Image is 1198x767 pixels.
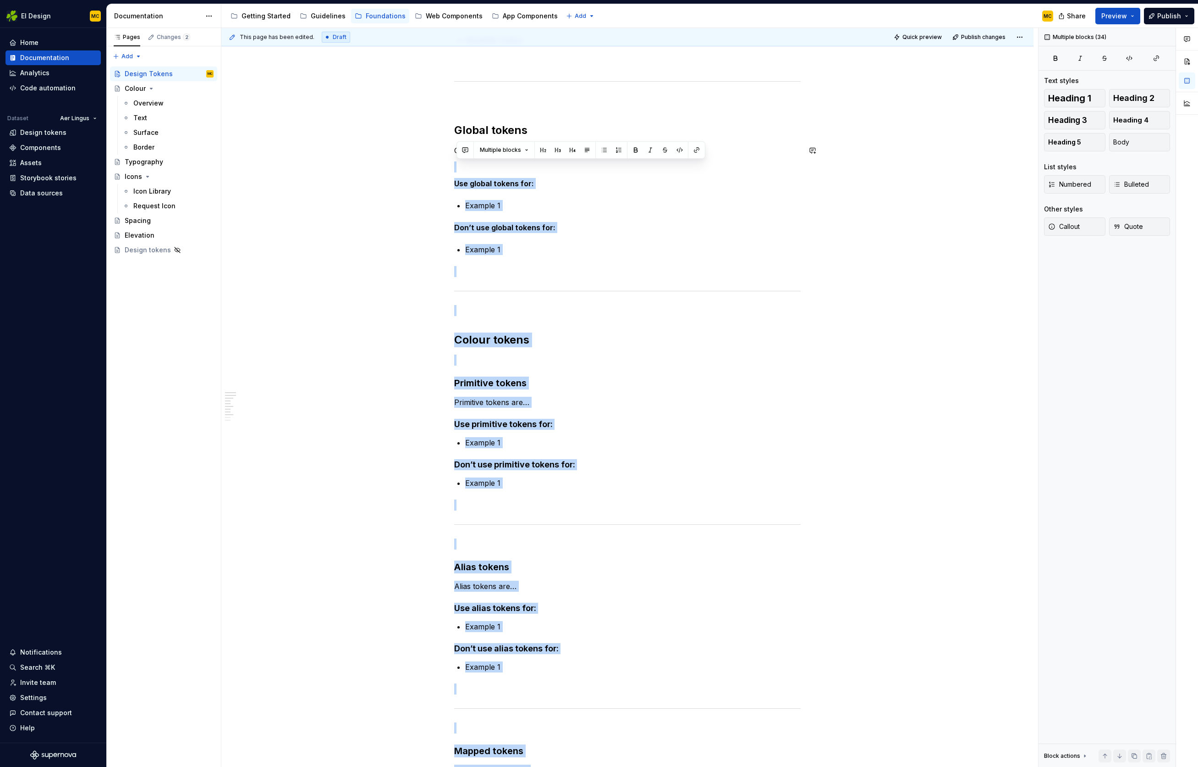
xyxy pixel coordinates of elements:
[20,693,47,702] div: Settings
[454,561,801,573] h3: Alias tokens
[20,678,56,687] div: Invite team
[242,11,291,21] div: Getting Started
[1109,133,1171,151] button: Body
[56,112,101,125] button: Aer Lingus
[133,113,147,122] div: Text
[60,115,89,122] span: Aer Lingus
[20,173,77,183] div: Storybook stories
[1044,217,1105,236] button: Callout
[20,158,42,167] div: Assets
[1109,175,1171,194] button: Bulleted
[133,187,171,196] div: Icon Library
[91,12,99,20] div: MC
[902,33,942,41] span: Quick preview
[454,145,801,156] p: Global tokens contain our Typography, Padding and Spacing elements
[575,12,586,20] span: Add
[125,69,173,78] div: Design Tokens
[125,157,163,167] div: Typography
[110,81,217,96] a: Colour
[1044,175,1105,194] button: Numbered
[1067,11,1086,21] span: Share
[110,67,217,257] div: Page tree
[333,33,346,41] span: Draft
[950,31,1010,44] button: Publish changes
[454,123,801,138] h2: Global tokens
[454,459,801,470] h4: Don’t use primitive tokens for:
[5,125,101,140] a: Design tokens
[1044,752,1080,760] div: Block actions
[183,33,190,41] span: 2
[1048,116,1087,125] span: Heading 3
[891,31,946,44] button: Quick preview
[454,419,801,430] h4: Use primitive tokens for:
[1144,8,1194,24] button: Publish
[1109,111,1171,129] button: Heading 4
[30,750,76,760] a: Supernova Logo
[119,96,217,111] a: Overview
[157,33,190,41] div: Changes
[1109,217,1171,236] button: Quote
[465,244,801,255] p: Example 1
[1044,76,1079,85] div: Text styles
[20,128,66,137] div: Design tokens
[114,11,201,21] div: Documentation
[110,213,217,228] a: Spacing
[465,437,801,448] p: Example 1
[1095,8,1140,24] button: Preview
[454,333,801,347] h2: Colour tokens
[1048,94,1091,103] span: Heading 1
[5,66,101,80] a: Analytics
[110,243,217,257] a: Design tokens
[5,50,101,65] a: Documentation
[6,11,17,22] img: 56b5df98-d96d-4d7e-807c-0afdf3bdaefa.png
[119,140,217,155] a: Border
[1113,138,1129,147] span: Body
[1048,138,1081,147] span: Heading 5
[5,660,101,675] button: Search ⌘K
[503,11,558,21] div: App Components
[110,155,217,169] a: Typography
[1109,89,1171,107] button: Heading 2
[2,6,104,26] button: EI DesignMC
[119,125,217,140] a: Surface
[563,10,598,22] button: Add
[5,35,101,50] a: Home
[411,9,486,23] a: Web Components
[125,84,146,93] div: Colour
[119,184,217,199] a: Icon Library
[133,99,164,108] div: Overview
[1157,11,1181,21] span: Publish
[20,708,72,717] div: Contact support
[961,33,1006,41] span: Publish changes
[133,201,176,211] div: Request Icon
[1113,116,1149,125] span: Heading 4
[110,228,217,243] a: Elevation
[465,661,801,673] p: Example 1
[110,50,144,63] button: Add
[296,9,349,23] a: Guidelines
[20,648,62,657] div: Notifications
[125,245,171,255] div: Design tokens
[110,67,217,81] a: Design TokensMC
[1044,205,1083,214] div: Other styles
[21,11,51,21] div: EI Design
[20,723,35,733] div: Help
[5,171,101,185] a: Storybook stories
[119,111,217,125] a: Text
[311,11,346,21] div: Guidelines
[125,216,151,225] div: Spacing
[20,53,69,62] div: Documentation
[1054,8,1092,24] button: Share
[7,115,28,122] div: Dataset
[454,223,555,232] strong: Don’t use global tokens for:
[20,68,49,78] div: Analytics
[110,169,217,184] a: Icons
[20,189,63,198] div: Data sources
[5,186,101,200] a: Data sources
[5,156,101,170] a: Assets
[1044,111,1105,129] button: Heading 3
[488,9,561,23] a: App Components
[227,7,561,25] div: Page tree
[1113,222,1143,231] span: Quote
[454,397,801,408] p: Primitive tokens are…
